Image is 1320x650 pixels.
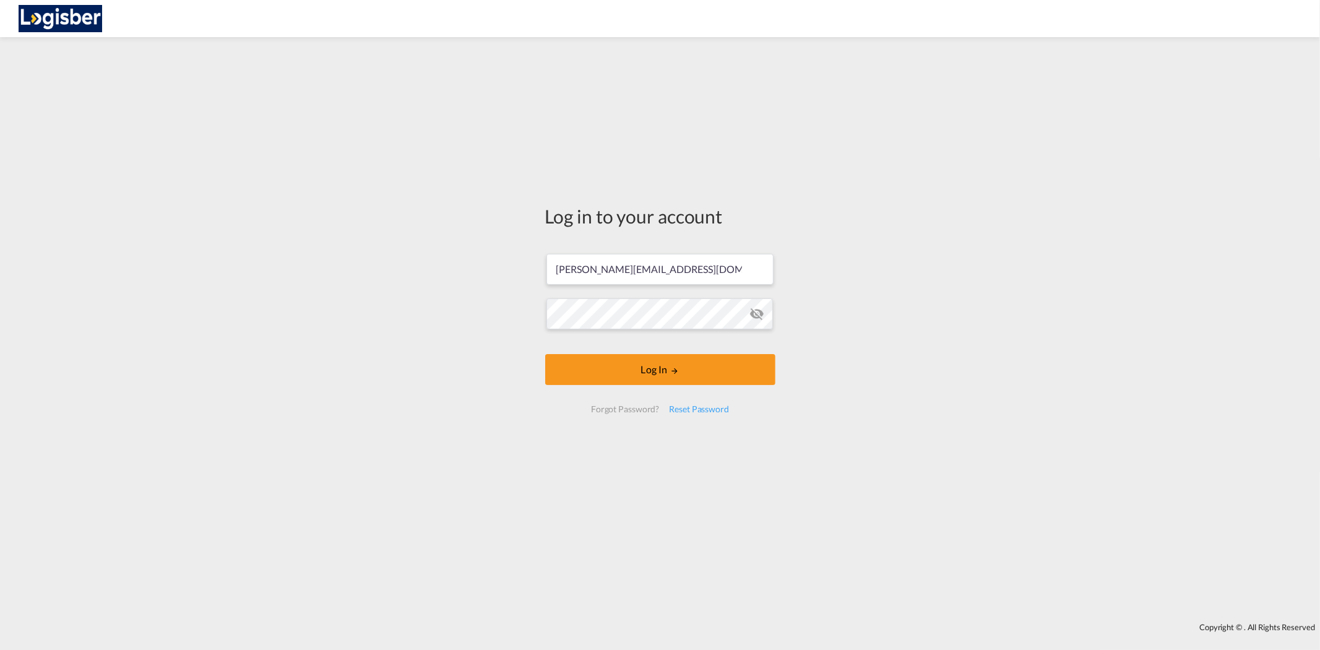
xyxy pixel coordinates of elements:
[545,354,775,385] button: LOGIN
[586,398,664,420] div: Forgot Password?
[546,254,774,285] input: Enter email/phone number
[19,5,102,33] img: d7a75e507efd11eebffa5922d020a472.png
[545,203,775,229] div: Log in to your account
[749,306,764,321] md-icon: icon-eye-off
[664,398,734,420] div: Reset Password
